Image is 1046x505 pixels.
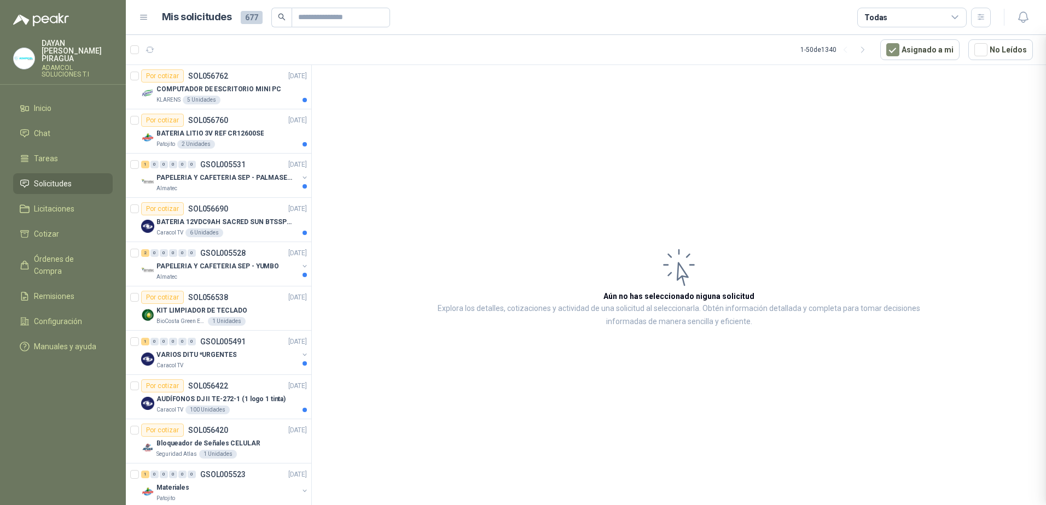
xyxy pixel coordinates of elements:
[13,224,113,244] a: Cotizar
[34,340,96,353] span: Manuales y ayuda
[162,9,232,25] h1: Mis solicitudes
[34,127,50,139] span: Chat
[864,11,887,24] div: Todas
[13,123,113,144] a: Chat
[34,102,51,114] span: Inicio
[14,48,34,69] img: Company Logo
[34,290,74,302] span: Remisiones
[13,336,113,357] a: Manuales y ayuda
[34,178,72,190] span: Solicitudes
[278,13,286,21] span: search
[34,203,74,215] span: Licitaciones
[13,148,113,169] a: Tareas
[34,315,82,327] span: Configuración
[42,39,113,62] p: DAYAN [PERSON_NAME] PIRAGUA
[13,13,69,26] img: Logo peakr
[42,64,113,78] p: ADAMCOL SOLUCIONES T.I
[34,152,58,165] span: Tareas
[241,11,263,24] span: 677
[34,253,102,277] span: Órdenes de Compra
[13,173,113,194] a: Solicitudes
[13,311,113,332] a: Configuración
[34,228,59,240] span: Cotizar
[13,198,113,219] a: Licitaciones
[13,249,113,281] a: Órdenes de Compra
[13,98,113,119] a: Inicio
[13,286,113,307] a: Remisiones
